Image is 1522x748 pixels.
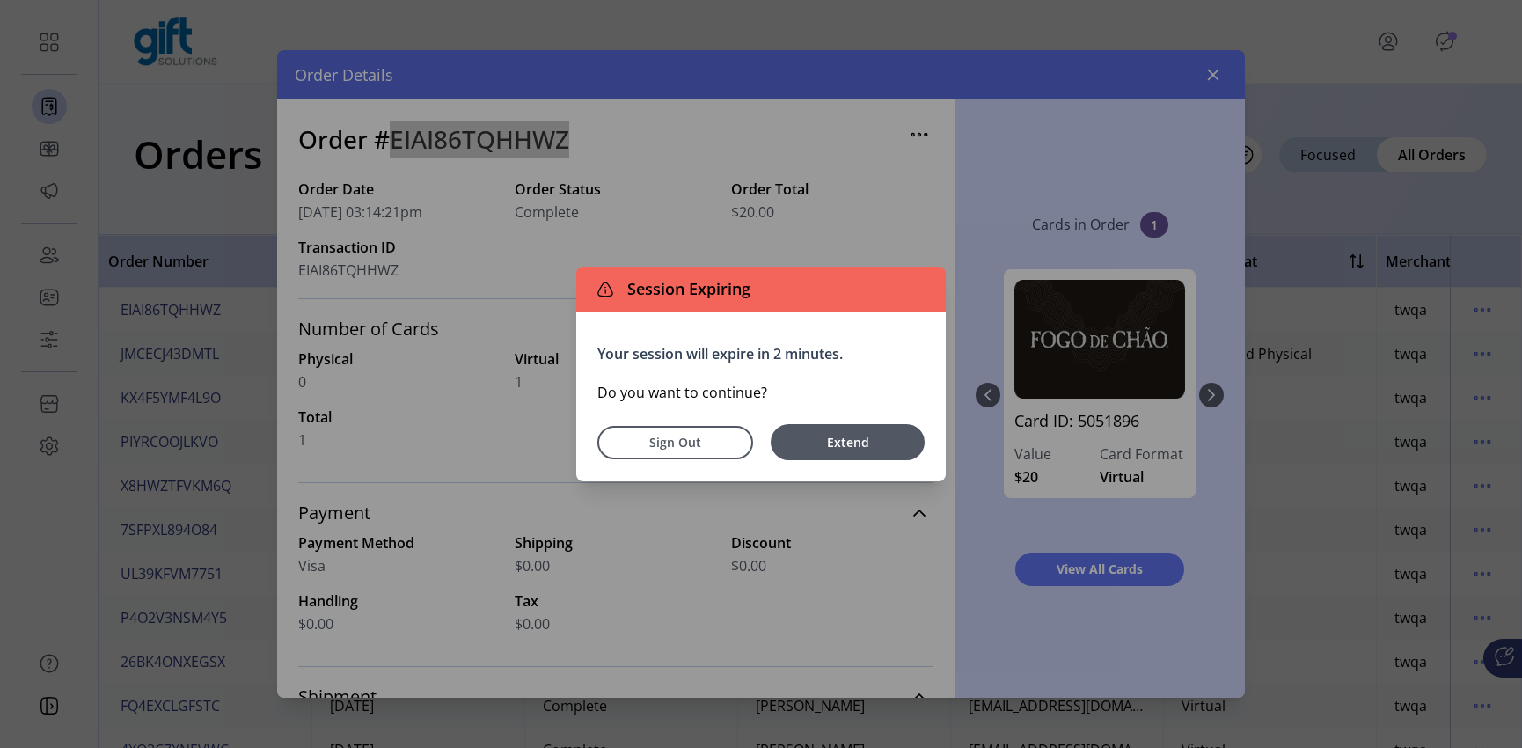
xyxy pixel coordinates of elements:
p: Do you want to continue? [597,382,925,403]
p: Your session will expire in 2 minutes. [597,343,925,364]
span: Extend [779,433,916,451]
span: Sign Out [620,433,730,451]
span: Session Expiring [620,277,750,301]
button: Sign Out [597,426,753,459]
button: Extend [771,424,925,460]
